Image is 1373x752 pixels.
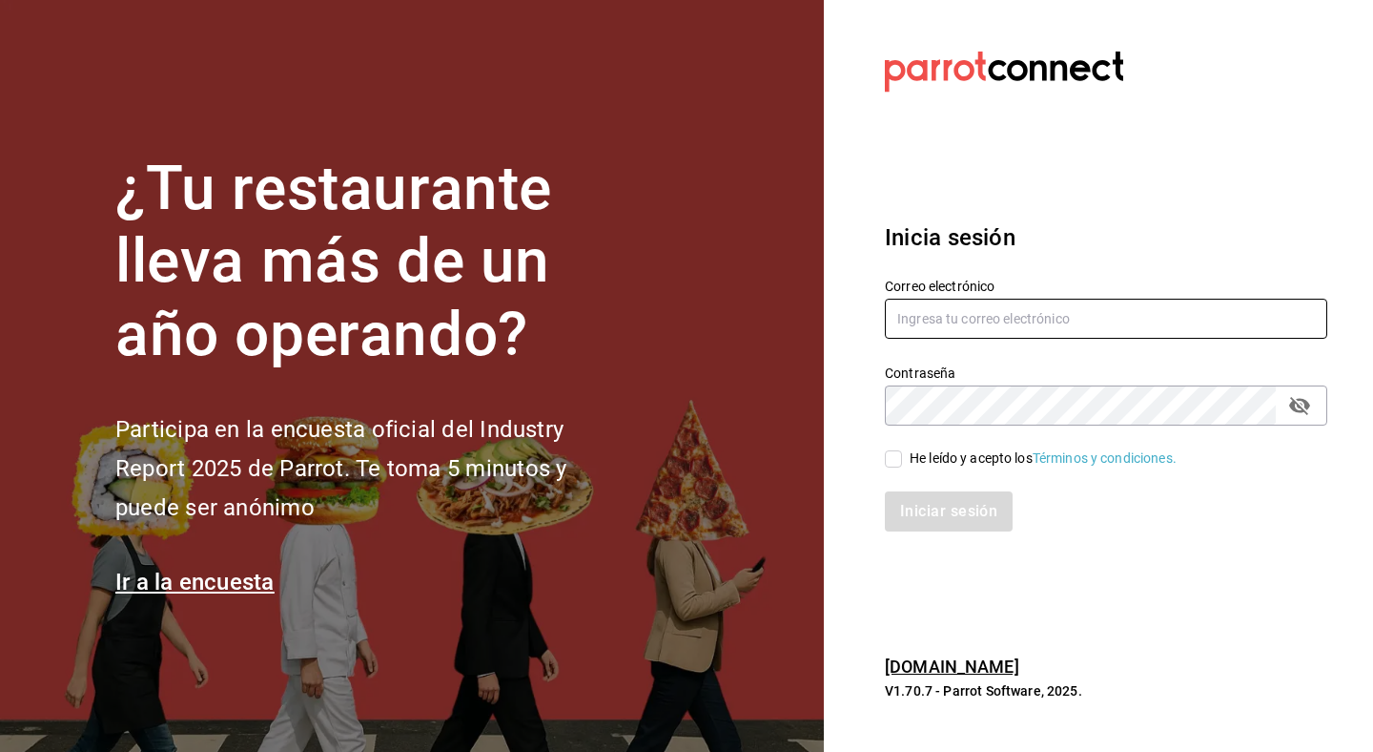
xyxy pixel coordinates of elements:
[885,220,1327,255] h3: Inicia sesión
[115,569,275,595] a: Ir a la encuesta
[885,279,1327,292] label: Correo electrónico
[885,366,1327,379] label: Contraseña
[1283,389,1316,422] button: passwordField
[115,410,630,527] h2: Participa en la encuesta oficial del Industry Report 2025 de Parrot. Te toma 5 minutos y puede se...
[910,449,1177,469] div: He leído y acepto los
[115,153,630,372] h1: ¿Tu restaurante lleva más de un año operando?
[885,299,1327,339] input: Ingresa tu correo electrónico
[885,657,1019,677] a: [DOMAIN_NAME]
[885,681,1327,700] p: V1.70.7 - Parrot Software, 2025.
[1033,450,1177,466] a: Términos y condiciones.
